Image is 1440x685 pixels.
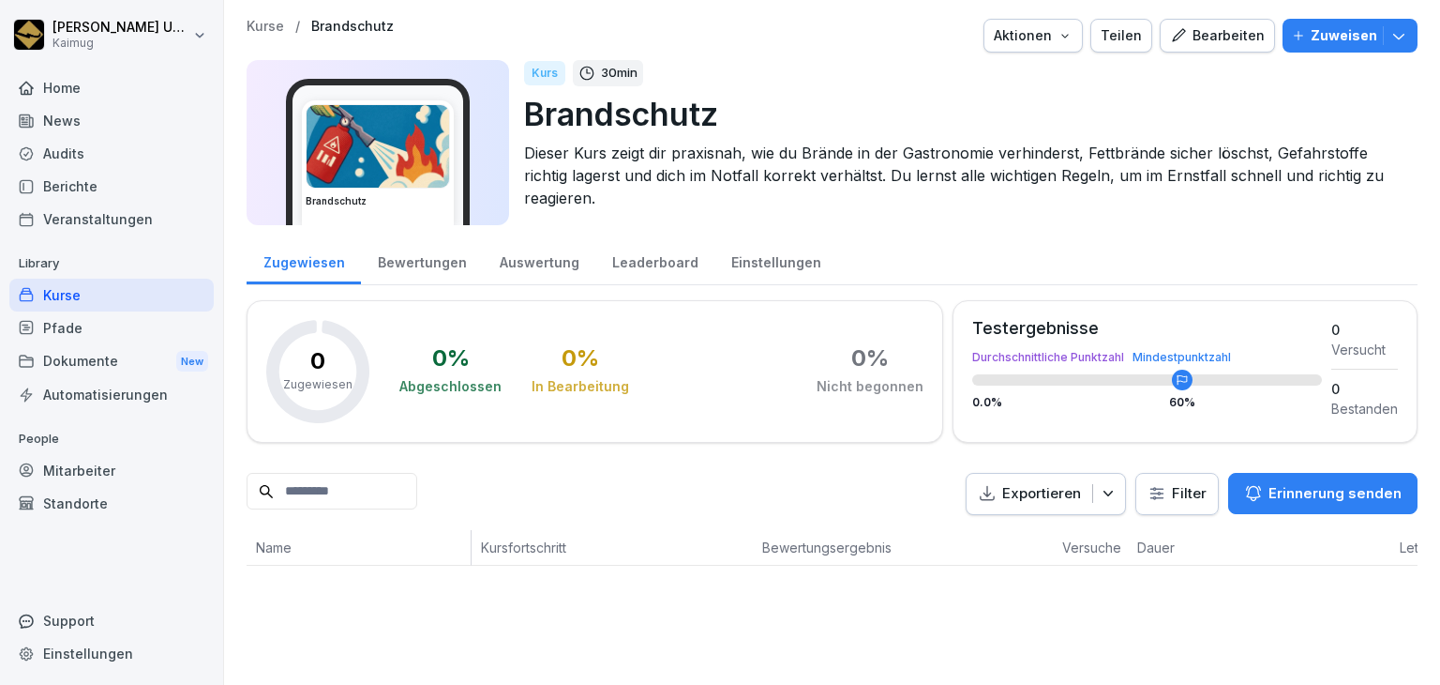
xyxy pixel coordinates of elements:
[1331,379,1398,399] div: 0
[295,19,300,35] p: /
[247,19,284,35] a: Kurse
[562,347,599,370] div: 0 %
[9,424,214,454] p: People
[9,637,214,670] a: Einstellungen
[9,454,214,487] a: Mitarbeiter
[524,142,1402,209] p: Dieser Kurs zeigt dir praxisnah, wie du Brände in der Gastronomie verhinderst, Fettbrände sicher ...
[176,351,208,373] div: New
[1169,397,1195,408] div: 60 %
[483,236,595,284] a: Auswertung
[307,105,449,188] img: b0iy7e1gfawqjs4nezxuanzk.png
[1132,352,1231,363] div: Mindestpunktzahl
[247,236,361,284] a: Zugewiesen
[601,64,637,83] p: 30 min
[983,19,1083,53] button: Aktionen
[817,377,923,396] div: Nicht begonnen
[1160,19,1275,53] button: Bearbeiten
[256,538,461,557] p: Name
[994,25,1072,46] div: Aktionen
[762,538,1043,557] p: Bewertungsergebnis
[9,344,214,379] div: Dokumente
[972,397,1322,408] div: 0.0 %
[311,19,394,35] a: Brandschutz
[432,347,470,370] div: 0 %
[1311,25,1377,46] p: Zuweisen
[361,236,483,284] a: Bewertungen
[9,203,214,236] a: Veranstaltungen
[9,249,214,279] p: Library
[966,473,1126,515] button: Exportieren
[9,104,214,137] a: News
[481,538,743,557] p: Kursfortschritt
[9,170,214,203] a: Berichte
[1090,19,1152,53] button: Teilen
[1002,483,1081,505] p: Exportieren
[1136,474,1218,514] button: Filter
[399,377,502,396] div: Abgeschlossen
[1170,25,1265,46] div: Bearbeiten
[9,487,214,520] a: Standorte
[283,376,352,393] p: Zugewiesen
[1062,538,1118,557] p: Versuche
[306,194,450,208] h3: Brandschutz
[532,377,629,396] div: In Bearbeitung
[9,312,214,344] a: Pfade
[1101,25,1142,46] div: Teilen
[9,71,214,104] a: Home
[9,137,214,170] a: Audits
[1331,399,1398,419] div: Bestanden
[1268,483,1402,504] p: Erinnerung senden
[310,350,325,373] p: 0
[1282,19,1417,53] button: Zuweisen
[714,236,837,284] a: Einstellungen
[972,352,1322,363] div: Durchschnittliche Punktzahl
[52,20,189,36] p: [PERSON_NAME] Ungewitter
[851,347,889,370] div: 0 %
[9,604,214,637] div: Support
[524,90,1402,138] p: Brandschutz
[595,236,714,284] a: Leaderboard
[9,378,214,411] a: Automatisierungen
[1331,340,1398,359] div: Versucht
[1137,538,1212,557] p: Dauer
[1228,473,1417,514] button: Erinnerung senden
[972,320,1322,337] div: Testergebnisse
[1147,484,1207,503] div: Filter
[1331,320,1398,340] div: 0
[9,279,214,312] a: Kurse
[9,344,214,379] a: DokumenteNew
[524,61,565,85] div: Kurs
[52,37,189,50] p: Kaimug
